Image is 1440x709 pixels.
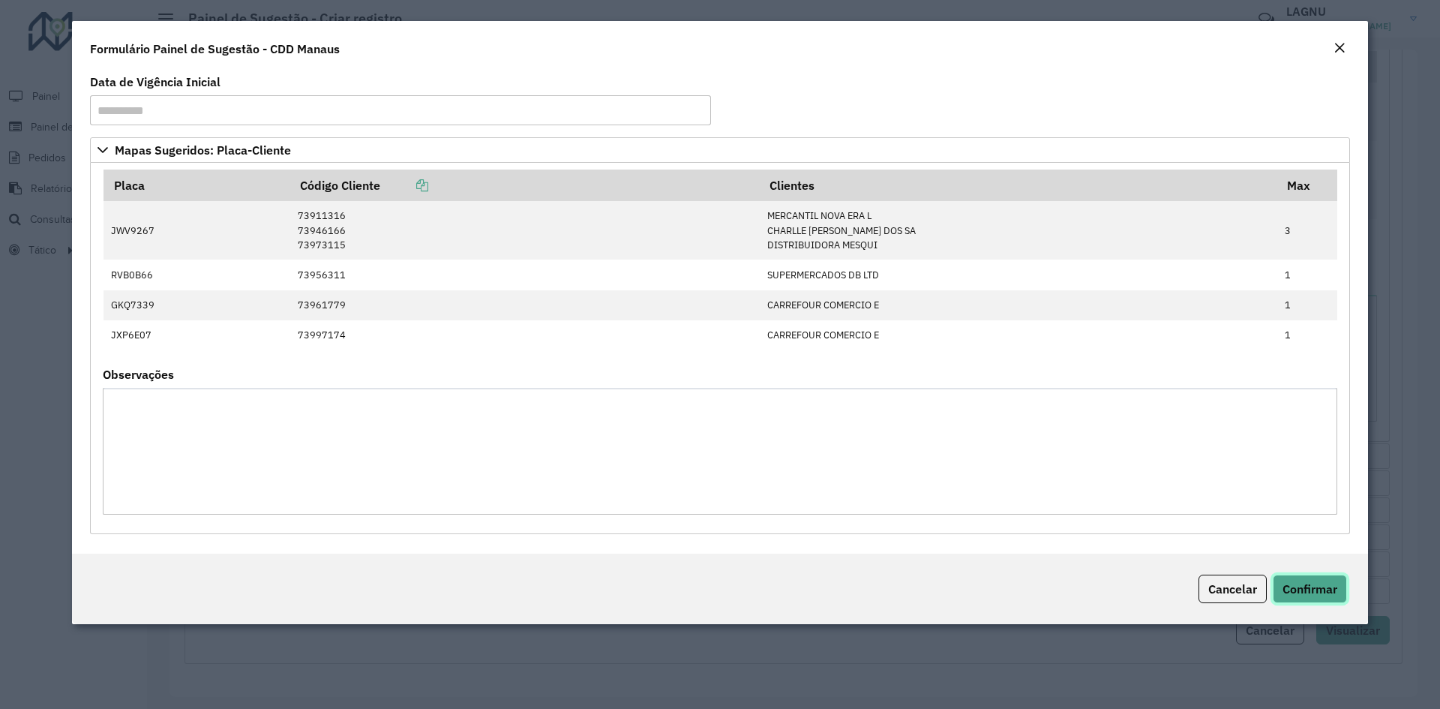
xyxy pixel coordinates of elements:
td: CARREFOUR COMERCIO E [759,320,1276,350]
td: 73997174 [290,320,760,350]
td: CARREFOUR COMERCIO E [759,290,1276,320]
em: Fechar [1333,42,1345,54]
td: 1 [1277,290,1337,320]
label: Observações [103,365,174,383]
button: Cancelar [1198,575,1267,603]
td: 1 [1277,260,1337,290]
td: JWV9267 [103,201,290,260]
div: Mapas Sugeridos: Placa-Cliente [90,163,1350,534]
td: 3 [1277,201,1337,260]
td: 73911316 73946166 73973115 [290,201,760,260]
td: SUPERMERCADOS DB LTD [759,260,1276,290]
button: Close [1329,39,1350,59]
td: 1 [1277,320,1337,350]
span: Confirmar [1282,581,1337,596]
a: Mapas Sugeridos: Placa-Cliente [90,137,1350,163]
td: JXP6E07 [103,320,290,350]
label: Data de Vigência Inicial [90,73,220,91]
button: Confirmar [1273,575,1347,603]
td: MERCANTIL NOVA ERA L CHARLLE [PERSON_NAME] DOS SA DISTRIBUIDORA MESQUI [759,201,1276,260]
h4: Formulário Painel de Sugestão - CDD Manaus [90,40,340,58]
th: Placa [103,170,290,201]
th: Clientes [759,170,1276,201]
th: Max [1277,170,1337,201]
th: Código Cliente [290,170,760,201]
td: 73956311 [290,260,760,290]
td: 73961779 [290,290,760,320]
span: Mapas Sugeridos: Placa-Cliente [115,144,291,156]
td: RVB0B66 [103,260,290,290]
td: GKQ7339 [103,290,290,320]
a: Copiar [380,178,428,193]
span: Cancelar [1208,581,1257,596]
